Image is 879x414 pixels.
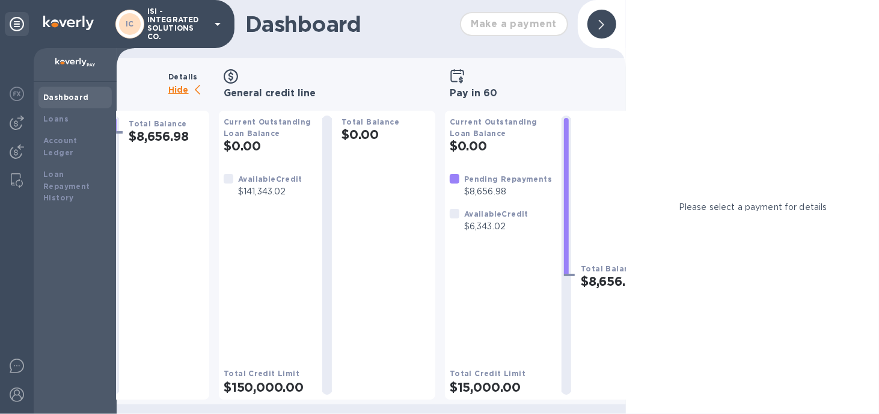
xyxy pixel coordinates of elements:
[581,264,639,273] b: Total Balance
[5,12,29,36] div: Unpin categories
[464,220,528,233] p: $6,343.02
[168,72,198,81] b: Details
[129,119,186,128] b: Total Balance
[341,117,399,126] b: Total Balance
[10,87,24,101] img: Foreign exchange
[245,11,454,37] h1: Dashboard
[43,136,78,157] b: Account Ledger
[464,185,552,198] p: $8,656.98
[341,127,430,142] h2: $0.00
[450,88,657,99] h3: Pay in 60
[450,369,525,378] b: Total Credit Limit
[464,175,552,184] b: Pending Repayments
[147,7,207,41] p: ISI - INTEGRATED SOLUTIONS CO.
[129,129,204,144] h2: $8,656.98
[126,19,134,28] b: IC
[168,83,209,98] p: Hide
[464,209,528,218] b: Available Credit
[238,175,302,184] b: Available Credit
[43,170,90,203] b: Loan Repayment History
[238,185,302,198] p: $141,343.02
[581,274,657,289] h2: $8,656.98
[43,16,94,30] img: Logo
[450,380,552,395] h2: $15,000.00
[224,117,311,138] b: Current Outstanding Loan Balance
[224,380,313,395] h2: $150,000.00
[224,138,313,153] h2: $0.00
[43,93,89,102] b: Dashboard
[450,138,552,153] h2: $0.00
[450,117,538,138] b: Current Outstanding Loan Balance
[224,369,299,378] b: Total Credit Limit
[224,88,430,99] h3: General credit line
[679,201,827,214] p: Please select a payment for details
[43,114,69,123] b: Loans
